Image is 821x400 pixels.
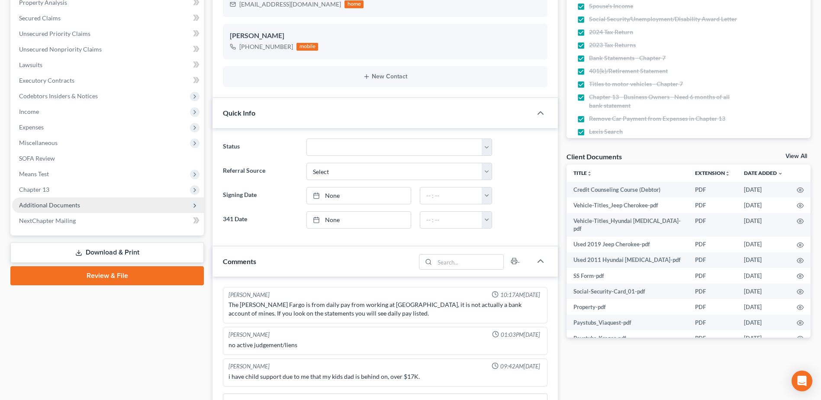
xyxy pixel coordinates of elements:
[19,61,42,68] span: Lawsuits
[19,123,44,131] span: Expenses
[567,268,688,284] td: SS Form-pdf
[589,127,623,136] span: Lexis Search
[737,299,790,315] td: [DATE]
[778,171,783,176] i: expand_more
[229,372,542,381] div: i have child support due to me that my kids dad is behind on, over $17K.
[229,331,270,339] div: [PERSON_NAME]
[229,291,270,299] div: [PERSON_NAME]
[19,201,80,209] span: Additional Documents
[688,213,737,237] td: PDF
[567,315,688,330] td: Paystubs_Viaquest-pdf
[500,291,540,299] span: 10:17AM[DATE]
[688,299,737,315] td: PDF
[737,197,790,213] td: [DATE]
[344,0,364,8] div: home
[223,109,255,117] span: Quick Info
[567,152,622,161] div: Client Documents
[786,153,807,159] a: View All
[589,80,683,88] span: Titles to motor vehicles - Chapter 7
[695,170,730,176] a: Extensionunfold_more
[792,371,812,391] div: Open Intercom Messenger
[223,257,256,265] span: Comments
[589,2,633,10] span: Spouse's Income
[296,43,318,51] div: mobile
[589,28,633,36] span: 2024 Tax Return
[229,341,542,349] div: no active judgement/liens
[737,284,790,299] td: [DATE]
[19,45,102,53] span: Unsecured Nonpriority Claims
[230,31,541,41] div: [PERSON_NAME]
[567,299,688,315] td: Property-pdf
[567,237,688,252] td: Used 2019 Jeep Cherokee-pdf
[500,362,540,371] span: 09:42AM[DATE]
[501,331,540,339] span: 01:03PM[DATE]
[737,268,790,284] td: [DATE]
[589,41,636,49] span: 2023 Tax Returns
[573,170,592,176] a: Titleunfold_more
[744,170,783,176] a: Date Added expand_more
[420,212,482,228] input: -- : --
[567,252,688,268] td: Used 2011 Hyundai [MEDICAL_DATA]-pdf
[589,15,737,23] span: Social Security/Unemployment/Disability Award Letter
[19,108,39,115] span: Income
[19,155,55,162] span: SOFA Review
[725,171,730,176] i: unfold_more
[12,42,204,57] a: Unsecured Nonpriority Claims
[737,315,790,330] td: [DATE]
[688,330,737,346] td: PDF
[737,330,790,346] td: [DATE]
[219,163,302,180] label: Referral Source
[567,330,688,346] td: Paystubs_Kroger-pdf
[589,114,725,123] span: Remove Car Payment from Expenses in Chapter 13
[19,186,49,193] span: Chapter 13
[688,268,737,284] td: PDF
[19,77,74,84] span: Executory Contracts
[239,42,293,51] div: [PHONE_NUMBER]
[12,73,204,88] a: Executory Contracts
[19,170,49,177] span: Means Test
[12,57,204,73] a: Lawsuits
[589,93,742,110] span: Chapter 13 - Business Owners - Need 6 months of all bank statement
[688,197,737,213] td: PDF
[12,10,204,26] a: Secured Claims
[737,213,790,237] td: [DATE]
[567,213,688,237] td: Vehicle-Titles_Hyundai [MEDICAL_DATA]-pdf
[688,182,737,197] td: PDF
[229,300,542,318] div: The [PERSON_NAME] Fargo is from daily pay from working at [GEOGRAPHIC_DATA], it is not actually a...
[19,92,98,100] span: Codebtors Insiders & Notices
[219,187,302,204] label: Signing Date
[589,54,666,62] span: Bank Statements - Chapter 7
[737,237,790,252] td: [DATE]
[435,255,503,269] input: Search...
[230,73,541,80] button: New Contact
[12,213,204,229] a: NextChapter Mailing
[688,284,737,299] td: PDF
[589,67,668,75] span: 401(k)/Retirement Statement
[420,187,482,204] input: -- : --
[19,139,58,146] span: Miscellaneous
[587,171,592,176] i: unfold_more
[12,26,204,42] a: Unsecured Priority Claims
[10,266,204,285] a: Review & File
[567,284,688,299] td: Social-Security-Card_01-pdf
[19,217,76,224] span: NextChapter Mailing
[688,252,737,268] td: PDF
[12,151,204,166] a: SOFA Review
[737,182,790,197] td: [DATE]
[737,252,790,268] td: [DATE]
[19,14,61,22] span: Secured Claims
[10,242,204,263] a: Download & Print
[688,315,737,330] td: PDF
[567,197,688,213] td: Vehicle-Titles_Jeep Cherokee-pdf
[307,212,411,228] a: None
[688,237,737,252] td: PDF
[307,187,411,204] a: None
[567,182,688,197] td: Credit Counseling Course (Debtor)
[219,211,302,229] label: 341 Date
[219,139,302,156] label: Status
[19,30,90,37] span: Unsecured Priority Claims
[229,362,270,371] div: [PERSON_NAME]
